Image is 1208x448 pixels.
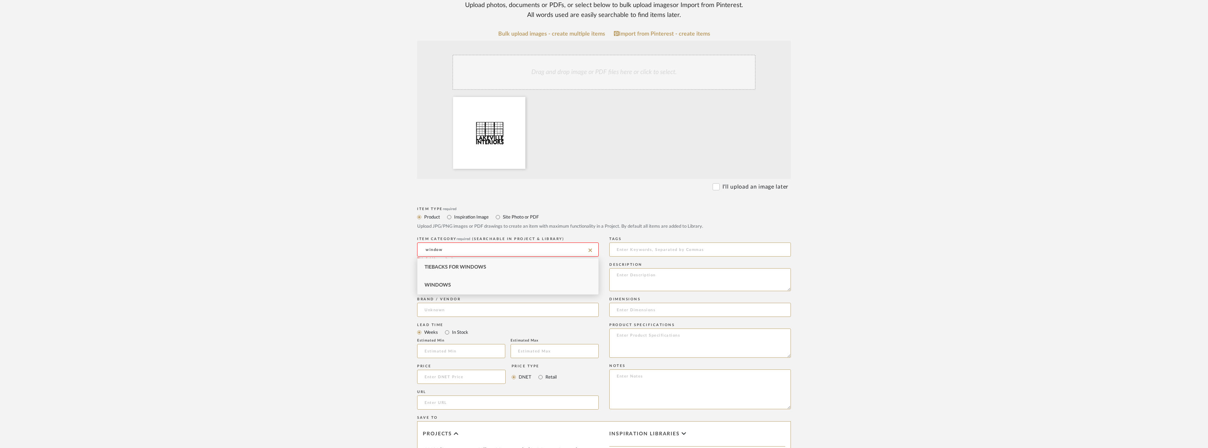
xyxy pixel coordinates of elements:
span: Inspiration libraries [609,431,680,437]
a: Import from Pinterest - create items [614,31,710,37]
span: required [443,207,457,211]
input: Enter URL [417,395,599,410]
label: DNET [518,373,531,381]
input: Enter Dimensions [609,303,791,317]
input: Type a category to search and select [417,243,599,257]
span: Projects [423,431,452,437]
input: Unknown [417,303,599,317]
span: (Searchable in Project & Library) [472,237,565,241]
div: Estimated Max [511,338,599,343]
span: Tiebacks for Windows [425,265,486,270]
div: Price [417,364,506,368]
div: Estimated Min [417,338,505,343]
div: Lead Time [417,323,599,327]
div: Description [609,263,791,267]
mat-radio-group: Select item type [417,328,599,337]
a: Bulk upload images - create multiple items [498,31,605,37]
label: Site Photo or PDF [502,213,539,221]
div: Product Specifications [609,323,791,327]
input: Estimated Min [417,344,505,358]
div: Item Type [417,207,791,211]
div: Upload photos, documents or PDFs, or select below to bulk upload images or Import from Pinterest ... [459,0,749,20]
label: Weeks [423,329,438,336]
mat-radio-group: Select price type [512,370,557,384]
div: Brand / Vendor [417,297,599,301]
input: Enter DNET Price [417,370,506,384]
input: Enter Keywords, Separated by Commas [609,243,791,257]
div: Notes [609,364,791,368]
div: Save To [417,416,791,420]
label: I'll upload an image later [722,183,788,191]
div: Tags [609,237,791,241]
div: Upload JPG/PNG images or PDF drawings to create an item with maximum functionality in a Project. ... [417,223,791,230]
mat-radio-group: Select item type [417,213,791,221]
label: Retail [545,373,557,381]
span: Windows [425,283,451,288]
div: URL [417,390,599,394]
div: ITEM CATEGORY [417,237,599,241]
input: Estimated Max [511,344,599,358]
div: Price Type [512,364,557,368]
div: Dimensions [609,297,791,301]
label: Inspiration Image [453,213,489,221]
label: In Stock [451,329,468,336]
span: required [457,237,470,241]
label: Product [423,213,440,221]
